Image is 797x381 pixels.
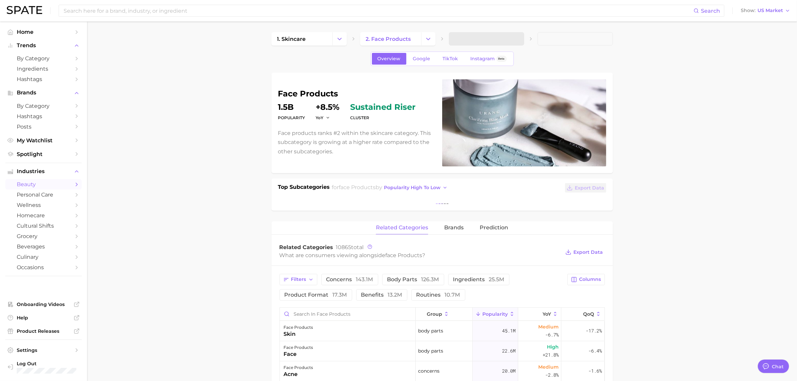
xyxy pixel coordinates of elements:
span: 22.6m [502,347,515,355]
span: TikTok [443,56,458,62]
input: Search in face products [280,308,415,320]
a: 2. face products [360,32,421,46]
span: 10865 [336,244,351,250]
span: body parts [387,277,439,282]
span: brands [444,225,464,231]
a: Log out. Currently logged in with e-mail elisabethkim@amorepacific.com. [5,359,82,376]
span: ingredients [453,277,504,282]
button: Filters [280,274,317,285]
span: body parts [418,347,443,355]
span: by Category [17,103,70,109]
a: occasions [5,262,82,273]
span: Help [17,315,70,321]
span: +21.8% [543,351,559,359]
a: InstagramBeta [465,53,512,65]
span: total [336,244,364,250]
span: Settings [17,347,70,353]
a: Hashtags [5,111,82,122]
span: product format [285,292,347,298]
span: Posts [17,124,70,130]
button: group [416,308,473,321]
span: 143.1m [356,276,373,283]
dd: 1.5b [278,103,305,111]
button: Change Category [421,32,435,46]
span: Columns [579,277,601,282]
span: Popularity [482,311,508,317]
span: Google [413,56,430,62]
a: Posts [5,122,82,132]
span: Medium [538,323,559,331]
span: body parts [418,327,443,335]
span: Overview [378,56,401,62]
h1: face products [278,90,434,98]
span: -6.7% [545,331,559,339]
div: face products [284,323,313,331]
span: 1. skincare [277,36,306,42]
button: Export Data [565,183,606,193]
span: face products [339,184,376,191]
span: 17.3m [333,292,347,298]
span: group [427,311,442,317]
span: 13.2m [388,292,402,298]
dt: cluster [350,114,416,122]
span: popularity high to low [384,185,441,191]
a: Hashtags [5,74,82,84]
span: face products [386,252,422,258]
span: 20.0m [502,367,515,375]
span: 126.3m [421,276,439,283]
dt: Popularity [278,114,305,122]
span: concerns [418,367,440,375]
button: Industries [5,166,82,176]
a: Ingredients [5,64,82,74]
button: popularity high to low [382,183,450,192]
span: for by [332,184,450,191]
a: grocery [5,231,82,241]
span: YoY [316,115,324,121]
span: Prediction [480,225,508,231]
button: Export Data [564,247,605,257]
span: Hashtags [17,76,70,82]
span: US Market [758,9,783,12]
a: TikTok [437,53,464,65]
span: Brands [17,90,70,96]
a: Product Releases [5,326,82,336]
a: Help [5,313,82,323]
a: personal care [5,189,82,200]
a: wellness [5,200,82,210]
a: beauty [5,179,82,189]
span: personal care [17,192,70,198]
a: Settings [5,345,82,355]
button: Change Category [332,32,347,46]
p: Face products ranks #2 within the skincare category. This subcategory is growing at a higher rate... [278,129,434,156]
span: Filters [291,277,306,282]
span: 2. face products [366,36,411,42]
span: Hashtags [17,113,70,120]
button: Popularity [473,308,518,321]
span: -2.8% [545,371,559,379]
span: by Category [17,55,70,62]
span: concerns [326,277,373,282]
button: Trends [5,41,82,51]
span: Medium [538,363,559,371]
button: ShowUS Market [739,6,792,15]
span: Trends [17,43,70,49]
button: face productsfacebody parts22.6mHigh+21.8%-6.4% [280,341,605,361]
span: homecare [17,212,70,219]
span: Home [17,29,70,35]
div: acne [284,370,313,378]
div: face products [284,364,313,372]
input: Search here for a brand, industry, or ingredient [63,5,694,16]
span: High [547,343,559,351]
span: occasions [17,264,70,271]
span: Export Data [575,185,605,191]
span: -17.2% [586,327,602,335]
span: Beta [498,56,505,62]
a: by Category [5,53,82,64]
span: wellness [17,202,70,208]
button: QoQ [561,308,604,321]
span: beauty [17,181,70,187]
a: by Category [5,101,82,111]
span: Show [741,9,755,12]
a: cultural shifts [5,221,82,231]
div: face products [284,344,313,352]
